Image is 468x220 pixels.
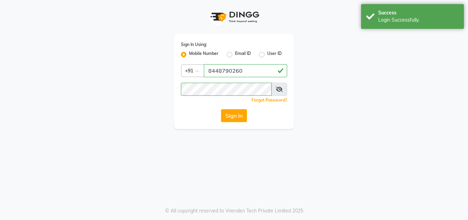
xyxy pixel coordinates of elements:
label: Sign In Using: [181,42,207,48]
label: Mobile Number [189,50,219,59]
img: logo1.svg [207,7,261,27]
div: Success [378,9,459,16]
input: Username [204,64,287,77]
div: Login Successfully. [378,16,459,24]
button: Sign In [221,109,247,122]
label: User ID [267,50,282,59]
label: Email ID [235,50,251,59]
input: Username [181,83,272,96]
a: Forgot Password? [251,97,287,103]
